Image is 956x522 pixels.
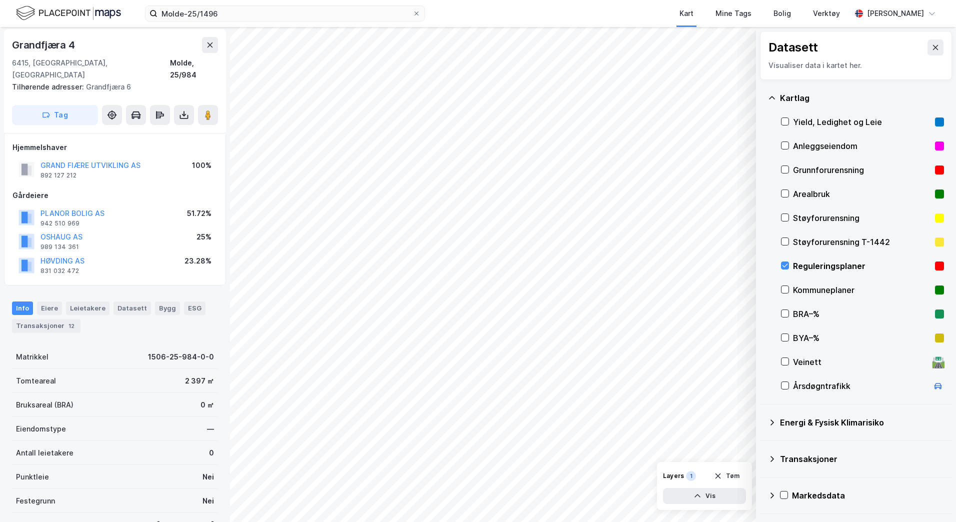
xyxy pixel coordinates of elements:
div: Støyforurensning [793,212,931,224]
div: Kommuneplaner [793,284,931,296]
div: Punktleie [16,471,49,483]
div: Eiere [37,301,62,314]
div: Støyforurensning T-1442 [793,236,931,248]
div: Kart [679,7,693,19]
div: Matrikkel [16,351,48,363]
div: Bolig [773,7,791,19]
div: 831 032 472 [40,267,79,275]
div: 892 127 212 [40,171,76,179]
div: Energi & Fysisk Klimarisiko [780,416,944,428]
div: Transaksjoner [780,453,944,465]
div: — [207,423,214,435]
div: Grandfjæra 6 [12,81,210,93]
div: Festegrunn [16,495,55,507]
div: 100% [192,159,211,171]
button: Tag [12,105,98,125]
div: 🛣️ [931,355,945,368]
div: Nei [202,495,214,507]
div: 23.28% [184,255,211,267]
div: Veinett [793,356,928,368]
div: Datasett [113,301,151,314]
div: Kontrollprogram for chat [906,474,956,522]
div: Tomteareal [16,375,56,387]
div: Eiendomstype [16,423,66,435]
div: Verktøy [813,7,840,19]
div: Info [12,301,33,314]
div: Yield, Ledighet og Leie [793,116,931,128]
div: 6415, [GEOGRAPHIC_DATA], [GEOGRAPHIC_DATA] [12,57,170,81]
img: logo.f888ab2527a4732fd821a326f86c7f29.svg [16,4,121,22]
div: Grandfjæra 4 [12,37,77,53]
iframe: Chat Widget [906,474,956,522]
div: 1506-25-984-0-0 [148,351,214,363]
div: Transaksjoner [12,319,80,333]
div: Bruksareal (BRA) [16,399,73,411]
div: Arealbruk [793,188,931,200]
div: Reguleringsplaner [793,260,931,272]
div: Antall leietakere [16,447,73,459]
div: Datasett [768,39,818,55]
div: BYA–% [793,332,931,344]
div: [PERSON_NAME] [867,7,924,19]
span: Tilhørende adresser: [12,82,86,91]
div: Hjemmelshaver [12,141,217,153]
div: 25% [196,231,211,243]
button: Tøm [707,468,746,484]
input: Søk på adresse, matrikkel, gårdeiere, leietakere eller personer [157,6,412,21]
div: Nei [202,471,214,483]
div: 0 [209,447,214,459]
div: Layers [663,472,684,480]
div: Kartlag [780,92,944,104]
div: 989 134 361 [40,243,79,251]
div: 0 ㎡ [200,399,214,411]
div: Grunnforurensning [793,164,931,176]
div: 2 397 ㎡ [185,375,214,387]
div: 942 510 969 [40,219,79,227]
div: Anleggseiendom [793,140,931,152]
div: Markedsdata [792,489,944,501]
button: Vis [663,488,746,504]
div: Visualiser data i kartet her. [768,59,943,71]
div: Bygg [155,301,180,314]
div: 12 [66,321,76,331]
div: Mine Tags [715,7,751,19]
div: 1 [686,471,696,481]
div: BRA–% [793,308,931,320]
div: Årsdøgntrafikk [793,380,928,392]
div: 51.72% [187,207,211,219]
div: Gårdeiere [12,189,217,201]
div: ESG [184,301,205,314]
div: Molde, 25/984 [170,57,218,81]
div: Leietakere [66,301,109,314]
